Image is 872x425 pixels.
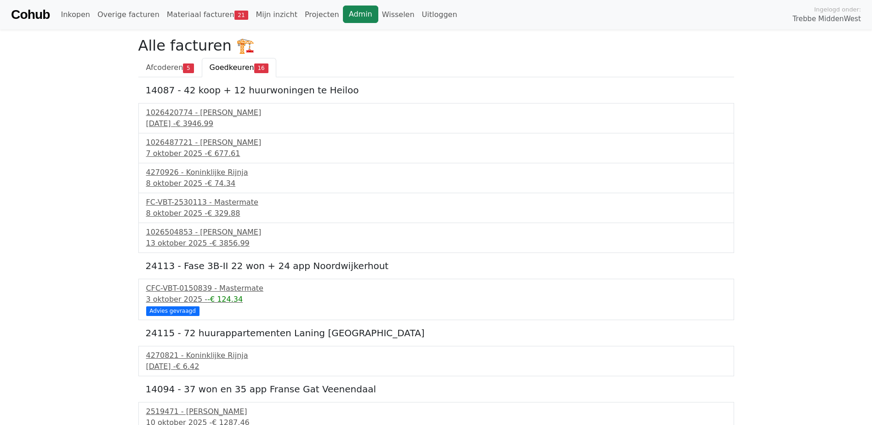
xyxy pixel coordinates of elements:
span: € 74.34 [207,179,235,188]
a: 4270926 - Koninklijke Rijnja8 oktober 2025 -€ 74.34 [146,167,726,189]
div: Advies gevraagd [146,306,199,316]
a: Cohub [11,4,50,26]
div: 8 oktober 2025 - [146,208,726,219]
div: 13 oktober 2025 - [146,238,726,249]
span: € 3856.99 [212,239,249,247]
a: Goedkeuren16 [202,58,276,77]
span: € 6.42 [176,362,199,371]
h5: 14094 - 37 won en 35 app Franse Gat Veenendaal [146,384,727,395]
a: Materiaal facturen21 [163,6,252,24]
a: 1026504853 - [PERSON_NAME]13 oktober 2025 -€ 3856.99 [146,227,726,249]
h5: 14087 - 42 koop + 12 huurwoningen te Heiloo [146,85,727,96]
a: Inkopen [57,6,93,24]
a: CFC-VBT-0150839 - Mastermate3 oktober 2025 --€ 124.34 Advies gevraagd [146,283,726,315]
span: Trebbe MiddenWest [792,14,861,24]
span: 21 [234,11,249,20]
a: Uitloggen [418,6,461,24]
div: [DATE] - [146,118,726,129]
div: 1026504853 - [PERSON_NAME] [146,227,726,238]
span: 16 [254,63,268,73]
div: CFC-VBT-0150839 - Mastermate [146,283,726,294]
div: 4270926 - Koninklijke Rijnja [146,167,726,178]
div: 2519471 - [PERSON_NAME] [146,406,726,417]
span: € 677.61 [207,149,240,158]
span: € 329.88 [207,209,240,218]
span: -€ 124.34 [207,295,243,304]
h5: 24113 - Fase 3B-II 22 won + 24 app Noordwijkerhout [146,260,727,271]
div: 1026420774 - [PERSON_NAME] [146,107,726,118]
span: Ingelogd onder: [814,5,861,14]
div: FC-VBT-2530113 - Mastermate [146,197,726,208]
h2: Alle facturen 🏗️ [138,37,734,54]
a: Afcoderen5 [138,58,202,77]
a: Overige facturen [94,6,163,24]
a: 1026420774 - [PERSON_NAME][DATE] -€ 3946.99 [146,107,726,129]
h5: 24115 - 72 huurappartementen Laning [GEOGRAPHIC_DATA] [146,327,727,339]
div: 4270821 - Koninklijke Rijnja [146,350,726,361]
a: Mijn inzicht [252,6,301,24]
div: 7 oktober 2025 - [146,148,726,159]
a: FC-VBT-2530113 - Mastermate8 oktober 2025 -€ 329.88 [146,197,726,219]
a: 1026487721 - [PERSON_NAME]7 oktober 2025 -€ 677.61 [146,137,726,159]
div: 1026487721 - [PERSON_NAME] [146,137,726,148]
a: Admin [343,6,378,23]
div: 3 oktober 2025 - [146,294,726,305]
span: 5 [183,63,194,73]
div: 8 oktober 2025 - [146,178,726,189]
div: [DATE] - [146,361,726,372]
a: Projecten [301,6,343,24]
span: € 3946.99 [176,119,213,128]
a: Wisselen [378,6,418,24]
span: Goedkeuren [210,63,254,72]
a: 4270821 - Koninklijke Rijnja[DATE] -€ 6.42 [146,350,726,372]
span: Afcoderen [146,63,183,72]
